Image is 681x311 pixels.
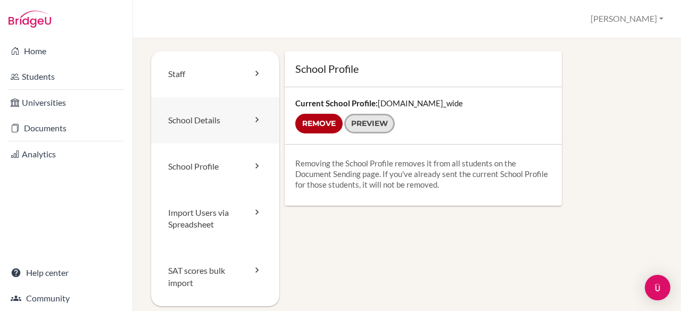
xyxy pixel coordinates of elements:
p: Removing the School Profile removes it from all students on the Document Sending page. If you've ... [295,158,551,190]
a: Students [2,66,130,87]
a: Staff [151,51,279,97]
a: Preview [344,114,395,133]
button: [PERSON_NAME] [586,9,668,29]
a: Help center [2,262,130,283]
a: Analytics [2,144,130,165]
a: School Details [151,97,279,144]
h1: School Profile [295,62,551,76]
a: Home [2,40,130,62]
a: Import Users via Spreadsheet [151,190,279,248]
a: SAT scores bulk import [151,248,279,306]
div: [DOMAIN_NAME]_wide [285,87,562,144]
a: School Profile [151,144,279,190]
a: Documents [2,117,130,139]
div: Open Intercom Messenger [645,275,670,300]
a: Universities [2,92,130,113]
a: Community [2,288,130,309]
img: Bridge-U [9,11,51,28]
strong: Current School Profile: [295,98,378,108]
input: Remove [295,114,343,133]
